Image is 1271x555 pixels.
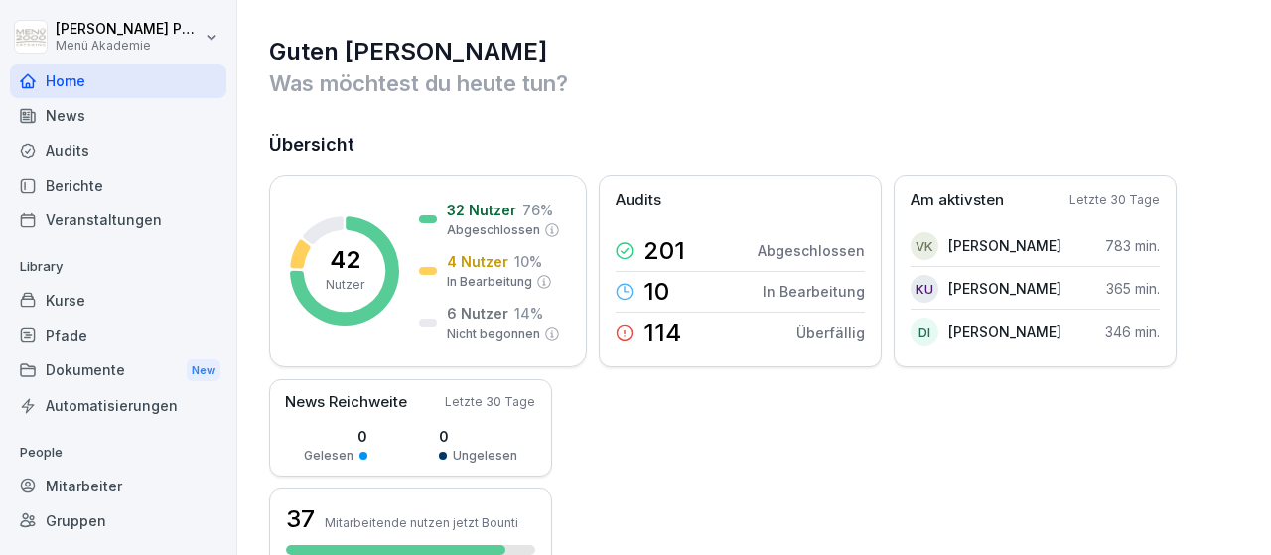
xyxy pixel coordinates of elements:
p: 4 Nutzer [447,251,508,272]
a: News [10,98,226,133]
p: Abgeschlossen [447,221,540,239]
p: 76 % [522,200,553,220]
p: 6 Nutzer [447,303,508,324]
h2: Übersicht [269,131,1241,159]
a: Automatisierungen [10,388,226,423]
div: New [187,359,220,382]
a: Pfade [10,318,226,352]
h3: 37 [286,502,315,536]
a: DokumenteNew [10,352,226,389]
p: 0 [439,426,517,447]
p: [PERSON_NAME] Pacyna [56,21,201,38]
p: Was möchtest du heute tun? [269,68,1241,99]
div: VK [911,232,938,260]
p: News Reichweite [285,391,407,414]
p: 0 [304,426,367,447]
div: DI [911,318,938,346]
a: Veranstaltungen [10,203,226,237]
p: People [10,437,226,469]
p: Überfällig [796,322,865,343]
div: Dokumente [10,352,226,389]
p: [PERSON_NAME] [948,321,1061,342]
a: Mitarbeiter [10,469,226,503]
p: Menü Akademie [56,39,201,53]
p: 10 % [514,251,542,272]
a: Berichte [10,168,226,203]
p: 346 min. [1105,321,1160,342]
p: Gelesen [304,447,353,465]
p: Audits [616,189,661,211]
p: Letzte 30 Tage [1069,191,1160,208]
p: Library [10,251,226,283]
p: 365 min. [1106,278,1160,299]
p: Nicht begonnen [447,325,540,343]
p: Nutzer [326,276,364,294]
p: 114 [643,321,681,345]
a: Audits [10,133,226,168]
p: Mitarbeitende nutzen jetzt Bounti [325,515,518,530]
p: [PERSON_NAME] [948,278,1061,299]
a: Gruppen [10,503,226,538]
div: KU [911,275,938,303]
a: Home [10,64,226,98]
h1: Guten [PERSON_NAME] [269,36,1241,68]
p: 10 [643,280,669,304]
p: Am aktivsten [911,189,1004,211]
a: Kurse [10,283,226,318]
p: Letzte 30 Tage [445,393,535,411]
p: 32 Nutzer [447,200,516,220]
p: 201 [643,239,685,263]
p: 783 min. [1105,235,1160,256]
p: 14 % [514,303,543,324]
p: Abgeschlossen [758,240,865,261]
p: In Bearbeitung [447,273,532,291]
p: Ungelesen [453,447,517,465]
p: 42 [330,248,360,272]
p: [PERSON_NAME] [948,235,1061,256]
p: In Bearbeitung [763,281,865,302]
